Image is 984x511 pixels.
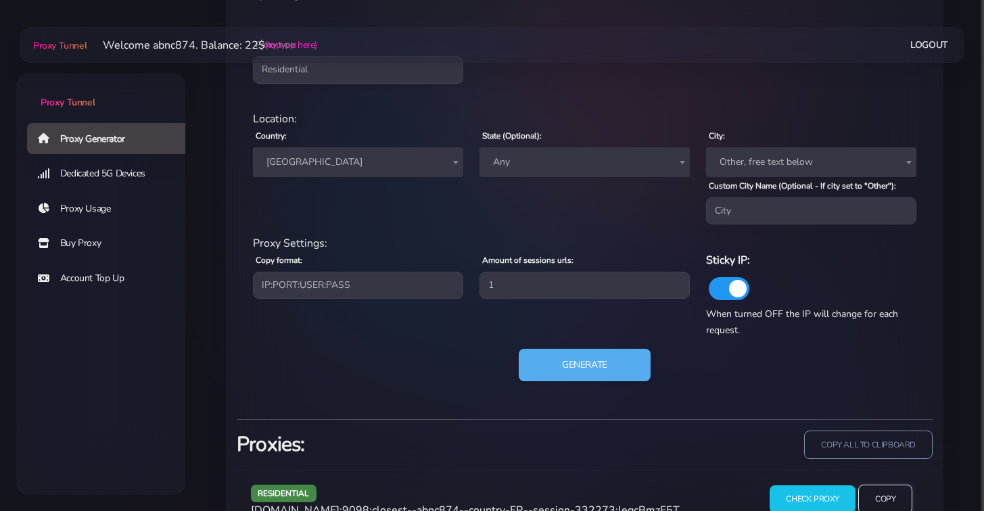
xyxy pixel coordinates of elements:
[918,445,967,494] iframe: Webchat Widget
[714,153,908,172] span: Other, free text below
[706,147,916,177] span: Other, free text below
[27,193,196,224] a: Proxy Usage
[261,153,455,172] span: France
[27,228,196,259] a: Buy Proxy
[488,153,682,172] span: Any
[482,254,573,266] label: Amount of sessions urls:
[27,123,196,154] a: Proxy Generator
[910,32,948,57] a: Logout
[706,197,916,224] input: City
[709,130,725,142] label: City:
[804,431,933,460] input: copy all to clipboard
[256,130,287,142] label: Country:
[245,235,924,251] div: Proxy Settings:
[27,263,196,294] a: Account Top Up
[706,308,898,337] span: When turned OFF the IP will change for each request.
[30,34,87,56] a: Proxy Tunnel
[237,431,577,458] h3: Proxies:
[519,349,651,381] button: Generate
[256,254,302,266] label: Copy format:
[479,147,690,177] span: Any
[265,38,317,52] a: (top-up here)
[87,37,317,53] li: Welcome abnc874. Balance: 22$
[245,111,924,127] div: Location:
[482,130,542,142] label: State (Optional):
[16,74,185,109] a: Proxy Tunnel
[33,39,87,52] span: Proxy Tunnel
[251,485,317,502] span: residential
[41,96,95,109] span: Proxy Tunnel
[709,180,896,192] label: Custom City Name (Optional - If city set to "Other"):
[706,251,916,269] h6: Sticky IP:
[253,147,463,177] span: France
[27,158,196,189] a: Dedicated 5G Devices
